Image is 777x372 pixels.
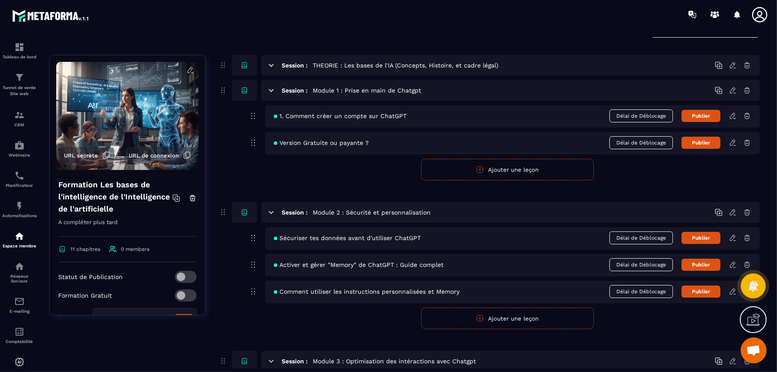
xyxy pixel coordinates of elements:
a: accountantaccountantComptabilité [2,320,37,350]
img: automations [14,201,25,211]
h5: Module 1 : Prise en main de Chatgpt [313,86,421,95]
a: formationformationCRM [2,103,37,134]
p: Formation Gratuit [58,292,112,299]
span: Hautes Ecoles Ferrer [98,313,154,323]
input: Search for option [154,313,163,323]
p: Planificateur [2,183,37,188]
img: accountant [14,327,25,337]
span: Délai de Déblocage [609,258,673,271]
span: 11 chapitres [70,246,100,252]
h6: Session : [282,209,308,216]
h4: Formation Les bases de l'intelligence de l'Intelligence de l'artificielle [58,179,172,215]
button: Ajouter une leçon [421,308,594,329]
a: emailemailE-mailing [2,290,37,320]
p: Webinaire [2,153,37,157]
img: formation [14,110,25,120]
span: 0 members [121,246,149,252]
span: Délai de Déblocage [609,285,673,298]
span: Activer et gérer "Memory" de ChatGPT : Guide complet [274,261,444,268]
div: Search for option [93,308,197,328]
img: automations [14,140,25,151]
p: Tunnel de vente Site web [2,85,37,97]
h6: Session : [282,358,308,365]
a: schedulerschedulerPlanificateur [2,164,37,194]
img: background [56,62,199,170]
p: Tableau de bord [2,55,37,59]
button: Publier [682,110,720,122]
a: formationformationTunnel de vente Site web [2,66,37,103]
img: scheduler [14,170,25,181]
a: social-networksocial-networkRéseaux Sociaux [2,255,37,290]
div: Créer [174,314,195,322]
span: 1. Comment créer un compte sur ChatGPT [274,112,406,119]
p: Comptabilité [2,339,37,344]
h5: Module 3 : Optimisation des intéractions avec Chatgpt [313,357,476,366]
p: Étiqueter [58,314,86,321]
p: Automatisations [2,213,37,218]
span: Délai de Déblocage [609,109,673,122]
button: Ajouter une leçon [421,159,594,180]
a: automationsautomationsWebinaire [2,134,37,164]
a: automationsautomationsAutomatisations [2,194,37,224]
p: Statut de Publication [58,273,123,280]
img: automations [14,231,25,241]
a: automationsautomationsEspace membre [2,224,37,255]
button: Publier [682,285,720,298]
a: formationformationTableau de bord [2,35,37,66]
h5: THEORIE : Les bases de l'IA (Concepts, Histoire, et cadre légal) [313,61,498,70]
p: Réseaux Sociaux [2,274,37,283]
button: Publier [682,259,720,271]
span: Délai de Déblocage [609,231,673,244]
img: logo [12,8,90,23]
img: email [14,296,25,307]
div: Ouvrir le chat [741,337,767,363]
p: E-mailing [2,309,37,314]
button: URL de connexion [124,147,195,164]
span: URL secrète [64,152,98,159]
img: formation [14,72,25,83]
p: Espace membre [2,244,37,248]
span: Sécuriser tes données avant d'utiliser ChatGPT [274,234,421,241]
p: CRM [2,122,37,127]
p: A compléter plus tard [58,217,197,237]
span: Version Gratuite ou payante ? [274,139,369,146]
button: URL secrète [60,147,114,164]
img: formation [14,42,25,52]
span: URL de connexion [129,152,179,159]
button: Publier [682,232,720,244]
img: automations [14,357,25,367]
button: Publier [682,137,720,149]
img: social-network [14,261,25,272]
h5: Module 2 : Sécurité et personnalisation [313,208,431,217]
button: Clear Selected [164,315,168,321]
h6: Session : [282,87,308,94]
h6: Session : [282,62,308,69]
span: Comment utiliser les instructions personnalisées et Memory [274,288,460,295]
span: Délai de Déblocage [609,136,673,149]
